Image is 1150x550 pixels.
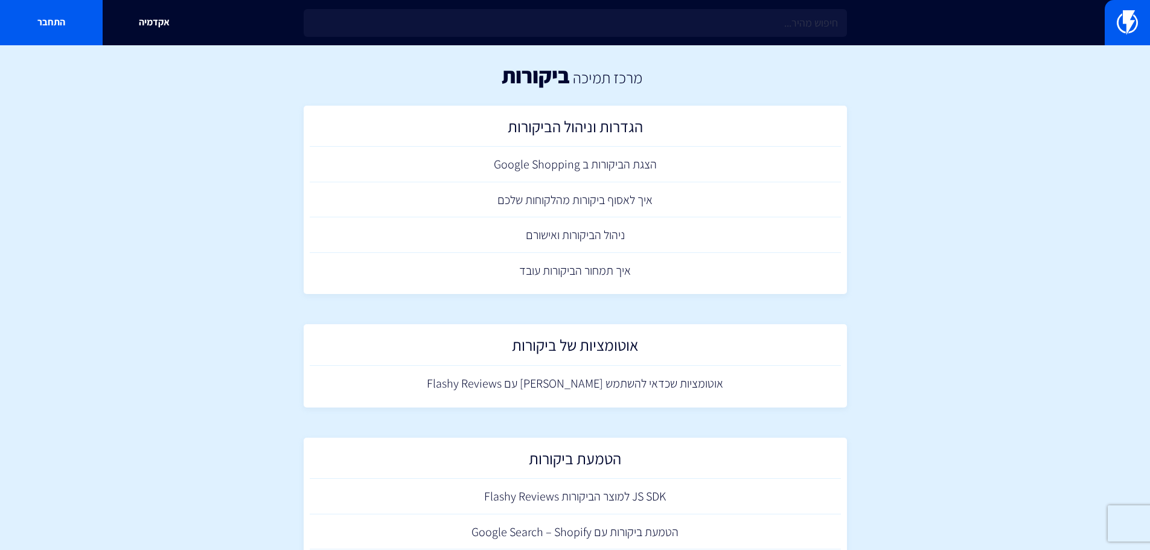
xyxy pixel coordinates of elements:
a: הטמעת ביקורות עם Google Search – Shopify [310,514,841,550]
a: אוטומציות שכדאי להשתמש [PERSON_NAME] עם Flashy Reviews [310,366,841,401]
a: JS SDK למוצר הביקורות Flashy Reviews [310,479,841,514]
a: הטמעת ביקורות [310,444,841,479]
a: הגדרות וניהול הביקורות [310,112,841,147]
a: מרכז תמיכה [573,67,642,88]
a: איך לאסוף ביקורות מהלקוחות שלכם [310,182,841,218]
h2: הטמעת ביקורות [316,450,835,473]
input: חיפוש מהיר... [304,9,847,37]
a: ניהול הביקורות ואישורם [310,217,841,253]
h2: הגדרות וניהול הביקורות [316,118,835,141]
a: הצגת הביקורות ב Google Shopping [310,147,841,182]
h2: אוטומציות של ביקורות [316,336,835,360]
a: איך תמחור הביקורות עובד [310,253,841,289]
a: אוטומציות של ביקורות [310,330,841,366]
h1: ביקורות [502,63,570,88]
